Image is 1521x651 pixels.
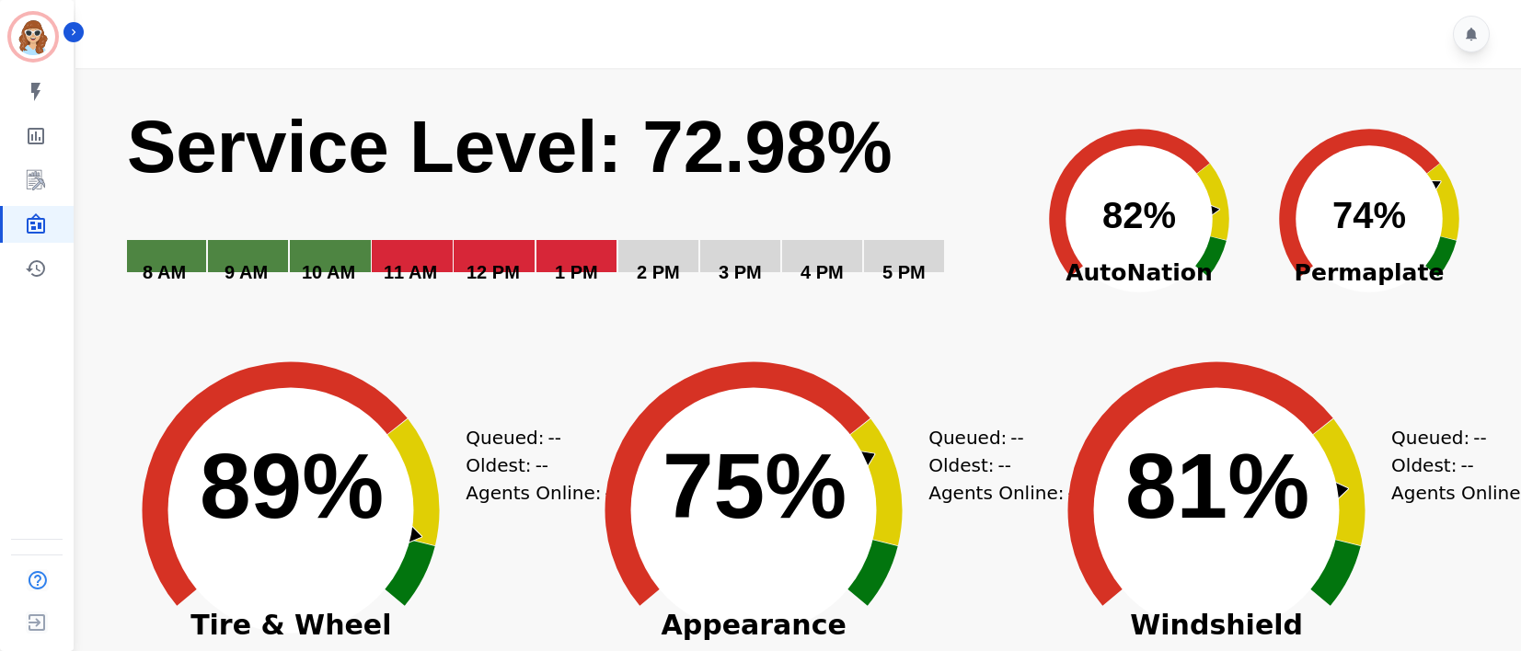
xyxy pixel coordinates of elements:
[225,262,268,282] text: 9 AM
[801,262,844,282] text: 4 PM
[1125,434,1309,537] text: 81%
[200,434,384,537] text: 89%
[143,262,186,282] text: 8 AM
[1254,256,1484,291] span: Permaplate
[1024,256,1254,291] span: AutoNation
[663,434,847,537] text: 75%
[1460,451,1473,479] span: --
[1010,424,1023,451] span: --
[1102,195,1176,235] text: 82%
[555,262,598,282] text: 1 PM
[11,15,55,59] img: Bordered avatar
[467,262,520,282] text: 12 PM
[882,262,926,282] text: 5 PM
[536,451,548,479] span: --
[107,616,475,634] span: Tire & Wheel
[125,102,1013,309] svg: Service Level: 0%
[719,262,762,282] text: 3 PM
[928,479,1085,507] div: Agents Online:
[466,424,604,451] div: Queued:
[928,424,1066,451] div: Queued:
[570,616,938,634] span: Appearance
[127,106,893,188] text: Service Level: 72.98%
[466,451,604,479] div: Oldest:
[1032,616,1400,634] span: Windshield
[637,262,680,282] text: 2 PM
[998,451,1011,479] span: --
[1473,424,1486,451] span: --
[547,424,560,451] span: --
[302,262,355,282] text: 10 AM
[928,451,1066,479] div: Oldest:
[1332,195,1406,235] text: 74%
[466,479,622,507] div: Agents Online:
[384,262,437,282] text: 11 AM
